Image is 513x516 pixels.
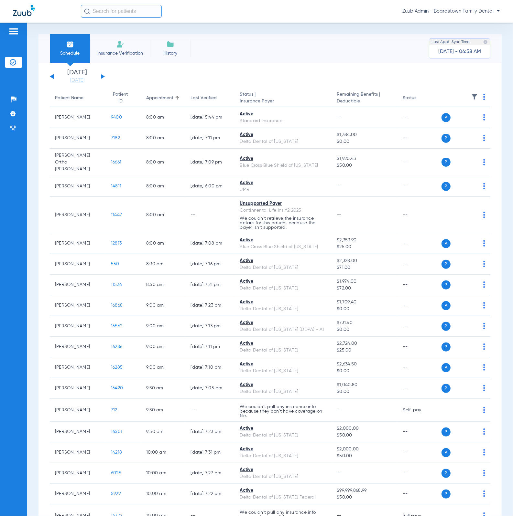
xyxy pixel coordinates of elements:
td: -- [398,197,441,233]
td: [PERSON_NAME] [50,316,106,337]
td: 8:00 AM [141,149,185,176]
span: P [442,301,451,310]
div: Delta Dental of [US_STATE] [240,432,327,439]
img: group-dot-blue.svg [483,385,485,391]
div: Delta Dental of [US_STATE] (DDPA) - AI [240,326,327,333]
span: P [442,448,451,457]
img: group-dot-blue.svg [483,470,485,476]
td: [PERSON_NAME] [50,295,106,316]
span: P [442,469,451,478]
span: P [442,490,451,499]
td: [PERSON_NAME] [50,422,106,442]
span: $25.00 [337,244,392,250]
span: $1,384.00 [337,132,392,138]
td: [DATE] 7:11 PM [185,337,235,357]
td: [DATE] 5:44 PM [185,107,235,128]
span: $2,634.50 [337,361,392,368]
td: 9:00 AM [141,337,185,357]
span: P [442,260,451,269]
td: [DATE] 7:13 PM [185,316,235,337]
td: 9:30 AM [141,378,185,399]
td: [PERSON_NAME] [50,357,106,378]
div: Delta Dental of [US_STATE] [240,347,327,354]
td: -- [398,176,441,197]
div: Delta Dental of [US_STATE] [240,264,327,271]
img: group-dot-blue.svg [483,240,485,247]
td: [DATE] 7:05 PM [185,378,235,399]
td: [DATE] 7:08 PM [185,233,235,254]
div: UMR [240,186,327,193]
a: [DATE] [58,77,97,84]
div: Continnental Life Ins.Y2 2025 [240,207,327,214]
span: $0.00 [337,326,392,333]
span: -- [337,408,342,412]
span: $50.00 [337,432,392,439]
td: [PERSON_NAME] [50,233,106,254]
div: Last Verified [191,95,229,101]
img: group-dot-blue.svg [483,114,485,121]
td: -- [398,149,441,176]
img: group-dot-blue.svg [483,94,485,100]
td: 10:00 AM [141,442,185,463]
span: Insurance Payer [240,98,327,105]
span: 11447 [111,213,122,217]
img: group-dot-blue.svg [483,212,485,218]
td: -- [398,357,441,378]
td: [DATE] 7:31 PM [185,442,235,463]
img: filter.svg [471,94,478,100]
span: P [442,342,451,352]
img: group-dot-blue.svg [483,490,485,497]
div: Blue Cross Blue Shield of [US_STATE] [240,244,327,250]
img: group-dot-blue.svg [483,407,485,413]
td: [PERSON_NAME] [50,197,106,233]
div: Active [240,467,327,473]
td: -- [398,316,441,337]
td: [DATE] 7:23 PM [185,422,235,442]
span: $50.00 [337,453,392,459]
span: 16285 [111,365,123,370]
td: 10:00 AM [141,463,185,484]
span: P [442,427,451,437]
img: Search Icon [84,8,90,14]
span: -- [337,115,342,120]
div: Active [240,155,327,162]
div: Appointment [146,95,173,101]
div: Delta Dental of [US_STATE] [240,368,327,374]
img: group-dot-blue.svg [483,183,485,189]
span: 11536 [111,282,122,287]
td: -- [185,197,235,233]
div: Patient ID [111,91,136,105]
th: Status | [235,89,332,107]
td: [DATE] 7:09 PM [185,149,235,176]
span: 16868 [111,303,123,308]
img: last sync help info [483,40,488,44]
td: Self-pay [398,399,441,422]
div: Delta Dental of [US_STATE] [240,473,327,480]
td: [DATE] 7:16 PM [185,254,235,275]
img: group-dot-blue.svg [483,449,485,456]
span: Last Appt. Sync Time: [431,39,470,45]
td: 8:00 AM [141,176,185,197]
span: Insurance Verification [95,50,145,57]
td: -- [185,399,235,422]
div: Active [240,340,327,347]
span: $2,000.00 [337,425,392,432]
span: 550 [111,262,119,266]
td: -- [398,484,441,504]
span: 14811 [111,184,121,188]
div: Active [240,278,327,285]
span: $50.00 [337,494,392,501]
td: 9:30 AM [141,399,185,422]
span: P [442,280,451,290]
td: [PERSON_NAME] [50,484,106,504]
div: Delta Dental of [US_STATE] [240,306,327,312]
td: [PERSON_NAME] [50,399,106,422]
td: [DATE] 7:23 PM [185,295,235,316]
span: $2,724.00 [337,340,392,347]
td: -- [398,233,441,254]
img: group-dot-blue.svg [483,323,485,329]
span: $2,353.90 [337,237,392,244]
li: [DATE] [58,69,97,84]
td: -- [398,254,441,275]
th: Status [398,89,441,107]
